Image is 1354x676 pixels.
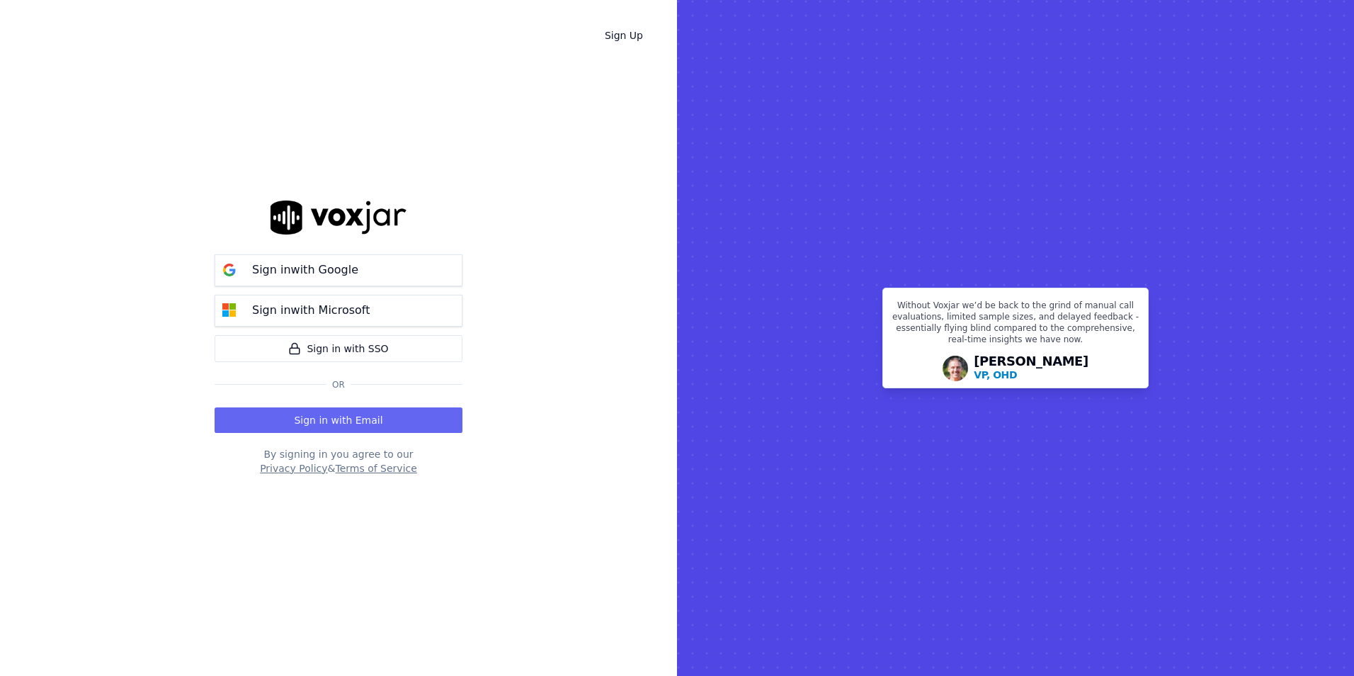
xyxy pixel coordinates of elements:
img: google Sign in button [215,256,244,284]
button: Privacy Policy [260,461,327,475]
img: microsoft Sign in button [215,296,244,325]
p: VP, OHD [974,368,1017,382]
img: Avatar [943,356,968,381]
p: Sign in with Microsoft [252,302,370,319]
p: Without Voxjar we’d be back to the grind of manual call evaluations, limited sample sizes, and de... [892,300,1139,351]
div: [PERSON_NAME] [974,355,1088,382]
button: Sign in with Email [215,407,462,433]
button: Sign inwith Microsoft [215,295,462,327]
a: Sign Up [593,23,654,48]
button: Sign inwith Google [215,254,462,286]
img: logo [271,201,406,234]
p: Sign in with Google [252,261,358,278]
a: Sign in with SSO [215,335,462,362]
span: Or [326,379,351,390]
button: Terms of Service [335,461,416,475]
div: By signing in you agree to our & [215,447,462,475]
